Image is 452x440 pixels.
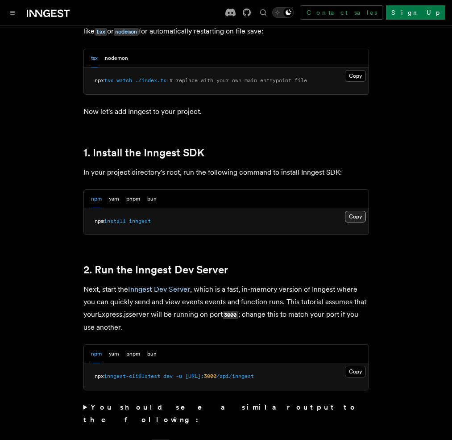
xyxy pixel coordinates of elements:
[109,190,119,208] button: yarn
[114,27,139,35] a: nodemon
[7,7,18,18] button: Toggle navigation
[204,373,216,379] span: 3000
[114,28,139,36] code: nodemon
[116,77,132,84] span: watch
[126,345,140,363] button: pnpm
[83,264,228,276] a: 2. Run the Inngest Dev Server
[83,105,369,118] p: Now let's add Inngest to your project.
[109,345,119,363] button: yarn
[163,373,173,379] span: dev
[345,70,366,82] button: Copy
[83,401,369,426] summary: You should see a similar output to the following:
[301,5,382,20] a: Contact sales
[95,373,104,379] span: npx
[83,147,204,159] a: 1. Install the Inngest SDK
[91,190,102,208] button: npm
[104,218,126,224] span: install
[176,373,182,379] span: -u
[95,218,104,224] span: npm
[129,218,151,224] span: inngest
[95,27,107,35] a: tsx
[185,373,204,379] span: [URL]:
[147,345,157,363] button: bun
[147,190,157,208] button: bun
[91,49,98,67] button: tsx
[95,77,104,84] span: npx
[272,7,294,18] button: Toggle dark mode
[223,311,238,319] code: 3000
[105,49,128,67] button: nodemon
[216,373,254,379] span: /api/inngest
[128,285,190,293] a: Inngest Dev Server
[104,373,160,379] span: inngest-cli@latest
[386,5,445,20] a: Sign Up
[345,211,366,222] button: Copy
[91,345,102,363] button: npm
[126,190,140,208] button: pnpm
[170,77,307,84] span: # replace with your own main entrypoint file
[104,77,113,84] span: tsx
[83,403,358,424] strong: You should see a similar output to the following:
[83,283,369,334] p: Next, start the , which is a fast, in-memory version of Inngest where you can quickly send and vi...
[95,28,107,36] code: tsx
[345,366,366,377] button: Copy
[83,166,369,179] p: In your project directory's root, run the following command to install Inngest SDK:
[258,7,269,18] button: Find something...
[135,77,166,84] span: ./index.ts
